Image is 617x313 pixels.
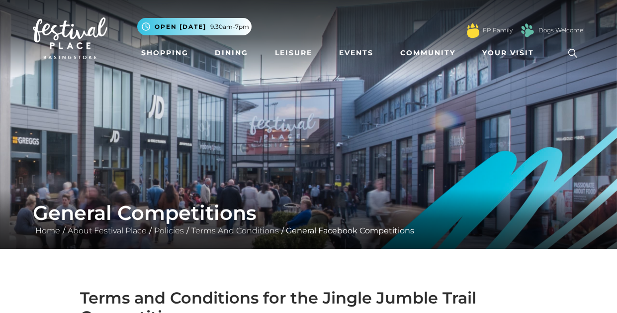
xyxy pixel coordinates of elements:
[137,18,252,35] button: Open [DATE] 9.30am-7pm
[33,201,585,225] h1: General Competitions
[478,44,543,62] a: Your Visit
[33,226,63,235] a: Home
[335,44,377,62] a: Events
[33,17,107,59] img: Festival Place Logo
[137,44,192,62] a: Shopping
[189,226,281,235] a: Terms And Conditions
[155,22,206,31] span: Open [DATE]
[482,48,534,58] span: Your Visit
[210,22,249,31] span: 9.30am-7pm
[152,226,186,235] a: Policies
[211,44,252,62] a: Dining
[25,201,592,237] div: / / / / General Facebook Competitions
[483,26,513,35] a: FP Family
[396,44,459,62] a: Community
[271,44,316,62] a: Leisure
[538,26,585,35] a: Dogs Welcome!
[65,226,149,235] a: About Festival Place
